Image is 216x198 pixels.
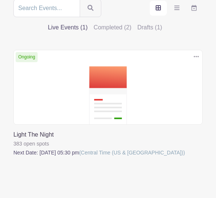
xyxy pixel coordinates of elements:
label: Drafts (1) [137,23,162,32]
div: filters [48,23,168,32]
label: Live Events (1) [48,23,88,32]
label: Completed (2) [93,23,131,32]
div: order and view [150,1,203,16]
